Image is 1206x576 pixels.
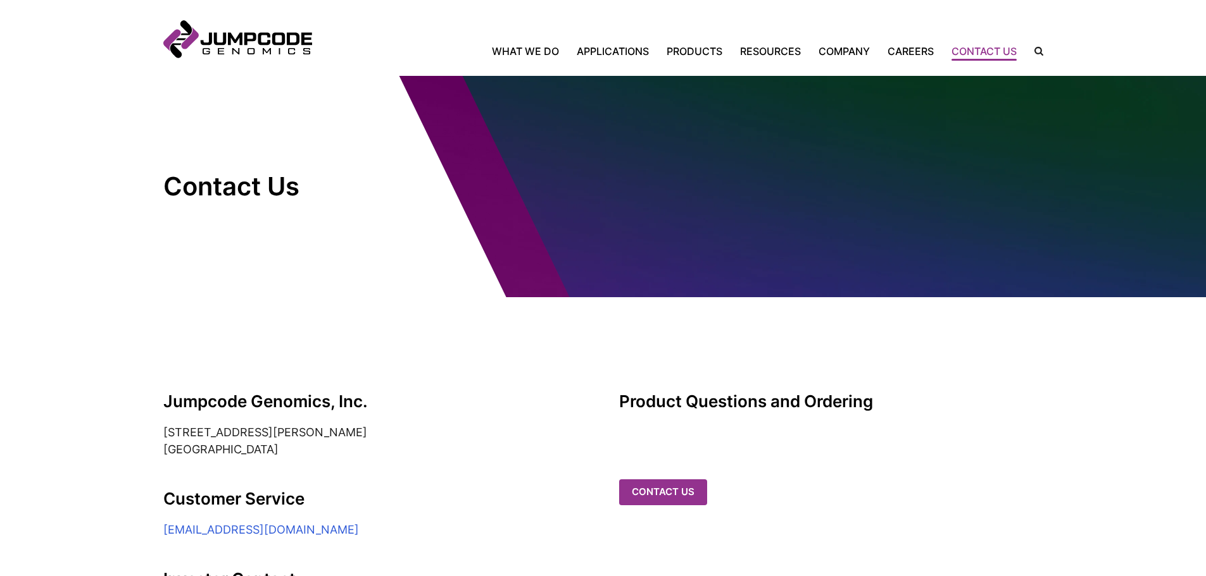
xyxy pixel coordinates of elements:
a: Contact Us [943,44,1026,59]
nav: Primary Navigation [312,44,1026,59]
h2: Jumpcode Genomics, Inc. [163,392,587,411]
h3: Product Questions and Ordering [619,392,1043,411]
h2: Customer Service [163,489,587,508]
address: [STREET_ADDRESS][PERSON_NAME] [GEOGRAPHIC_DATA] [163,424,587,458]
a: [EMAIL_ADDRESS][DOMAIN_NAME] [163,523,359,536]
h1: Contact Us [163,171,391,202]
label: Search the site. [1026,47,1043,56]
a: Applications [568,44,658,59]
a: What We Do [492,44,568,59]
a: Products [658,44,731,59]
a: Company [810,44,879,59]
a: Careers [879,44,943,59]
a: Contact us [619,479,707,505]
a: Resources [731,44,810,59]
